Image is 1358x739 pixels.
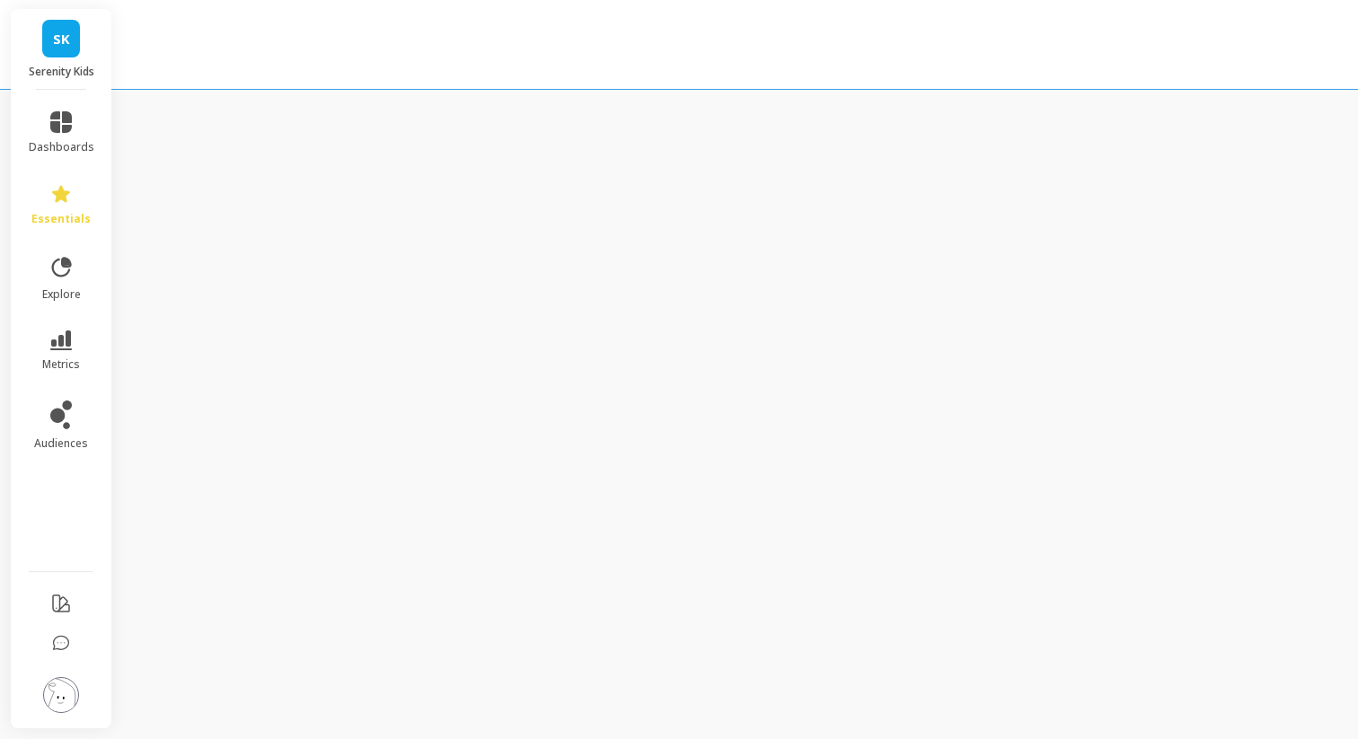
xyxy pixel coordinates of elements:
[29,140,94,154] span: dashboards
[42,357,80,372] span: metrics
[31,212,91,226] span: essentials
[42,287,81,302] span: explore
[29,65,94,79] p: Serenity Kids
[53,29,70,49] span: SK
[34,436,88,451] span: audiences
[43,677,79,713] img: profile picture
